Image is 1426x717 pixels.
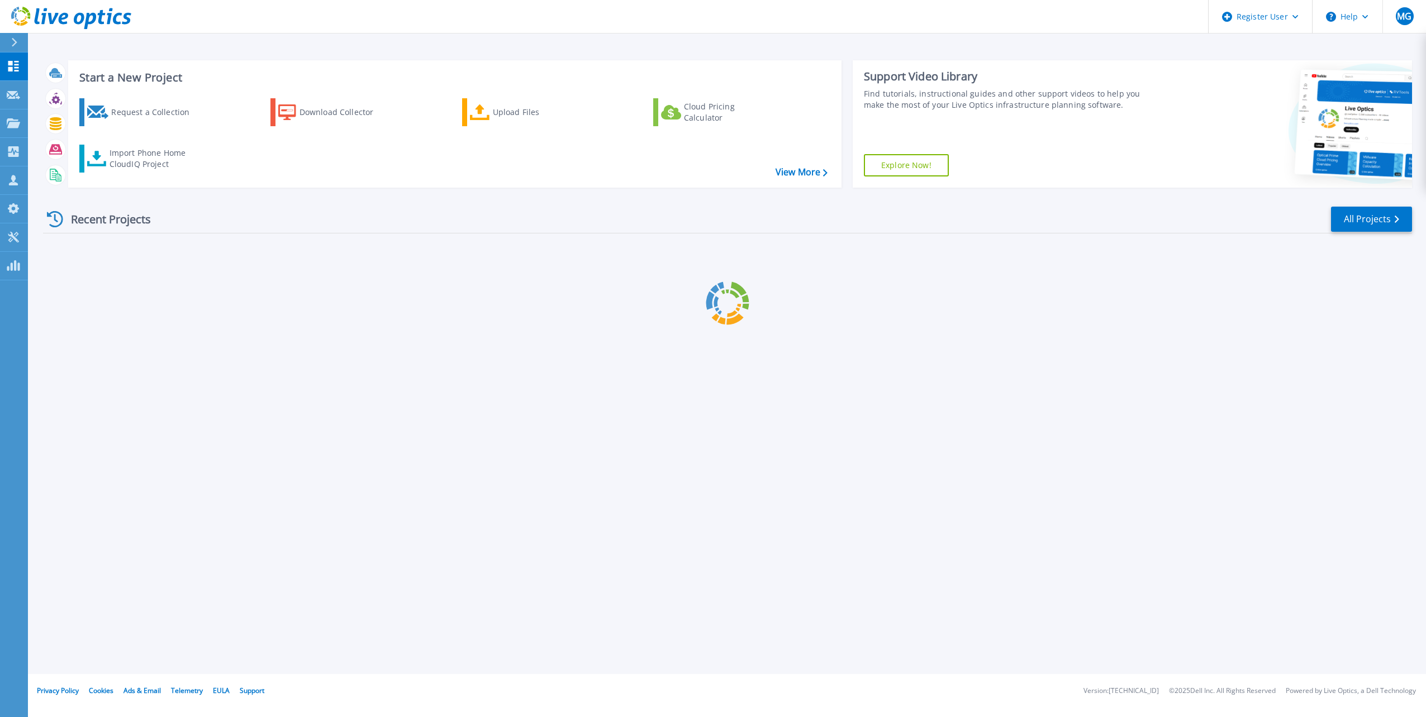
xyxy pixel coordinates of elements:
li: Version: [TECHNICAL_ID] [1083,687,1159,695]
a: Cloud Pricing Calculator [653,98,778,126]
a: Privacy Policy [37,686,79,695]
div: Download Collector [300,101,389,123]
div: Find tutorials, instructional guides and other support videos to help you make the most of your L... [864,88,1153,111]
li: Powered by Live Optics, a Dell Technology [1286,687,1416,695]
a: Telemetry [171,686,203,695]
div: Cloud Pricing Calculator [684,101,773,123]
a: Request a Collection [79,98,204,126]
li: © 2025 Dell Inc. All Rights Reserved [1169,687,1276,695]
h3: Start a New Project [79,71,827,84]
div: Recent Projects [43,205,166,233]
div: Import Phone Home CloudIQ Project [110,147,197,170]
a: EULA [213,686,230,695]
span: MG [1397,12,1411,21]
a: Upload Files [462,98,587,126]
a: All Projects [1331,207,1412,232]
a: View More [776,167,828,178]
a: Explore Now! [864,154,949,176]
a: Download Collector [270,98,395,126]
div: Request a Collection [111,101,201,123]
a: Ads & Email [123,686,161,695]
div: Upload Files [493,101,582,123]
a: Support [240,686,264,695]
a: Cookies [89,686,113,695]
div: Support Video Library [864,69,1153,84]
